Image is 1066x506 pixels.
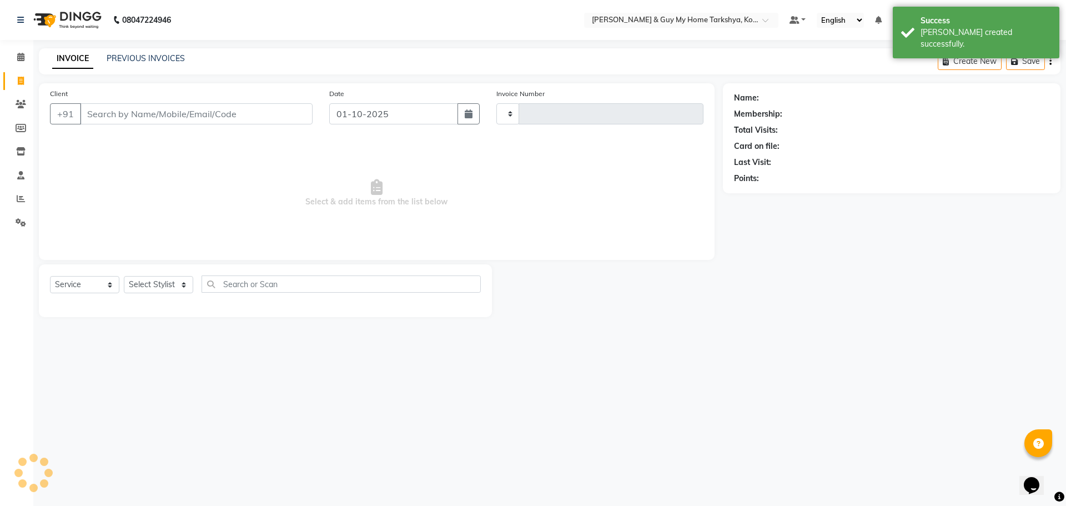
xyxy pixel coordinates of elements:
[734,141,780,152] div: Card on file:
[938,53,1002,70] button: Create New
[734,173,759,184] div: Points:
[50,89,68,99] label: Client
[734,157,771,168] div: Last Visit:
[921,27,1051,50] div: Bill created successfully.
[921,15,1051,27] div: Success
[28,4,104,36] img: logo
[734,124,778,136] div: Total Visits:
[496,89,545,99] label: Invoice Number
[734,108,782,120] div: Membership:
[1019,462,1055,495] iframe: chat widget
[107,53,185,63] a: PREVIOUS INVOICES
[1006,53,1045,70] button: Save
[329,89,344,99] label: Date
[734,92,759,104] div: Name:
[122,4,171,36] b: 08047224946
[202,275,481,293] input: Search or Scan
[50,138,703,249] span: Select & add items from the list below
[52,49,93,69] a: INVOICE
[80,103,313,124] input: Search by Name/Mobile/Email/Code
[50,103,81,124] button: +91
